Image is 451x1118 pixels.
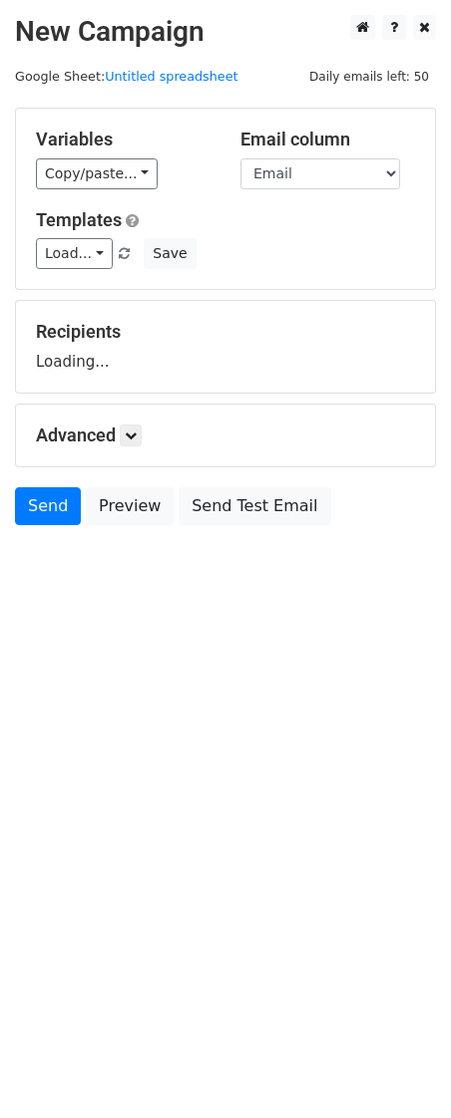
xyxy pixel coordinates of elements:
a: Send Test Email [179,487,330,525]
a: Send [15,487,81,525]
h5: Variables [36,129,211,150]
a: Templates [36,209,122,230]
h5: Advanced [36,424,415,446]
span: Daily emails left: 50 [302,66,436,88]
a: Preview [86,487,174,525]
button: Save [144,238,196,269]
a: Daily emails left: 50 [302,69,436,84]
a: Untitled spreadsheet [105,69,237,84]
a: Copy/paste... [36,158,158,189]
div: Loading... [36,321,415,373]
h2: New Campaign [15,15,436,49]
a: Load... [36,238,113,269]
small: Google Sheet: [15,69,238,84]
h5: Email column [240,129,415,150]
h5: Recipients [36,321,415,343]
